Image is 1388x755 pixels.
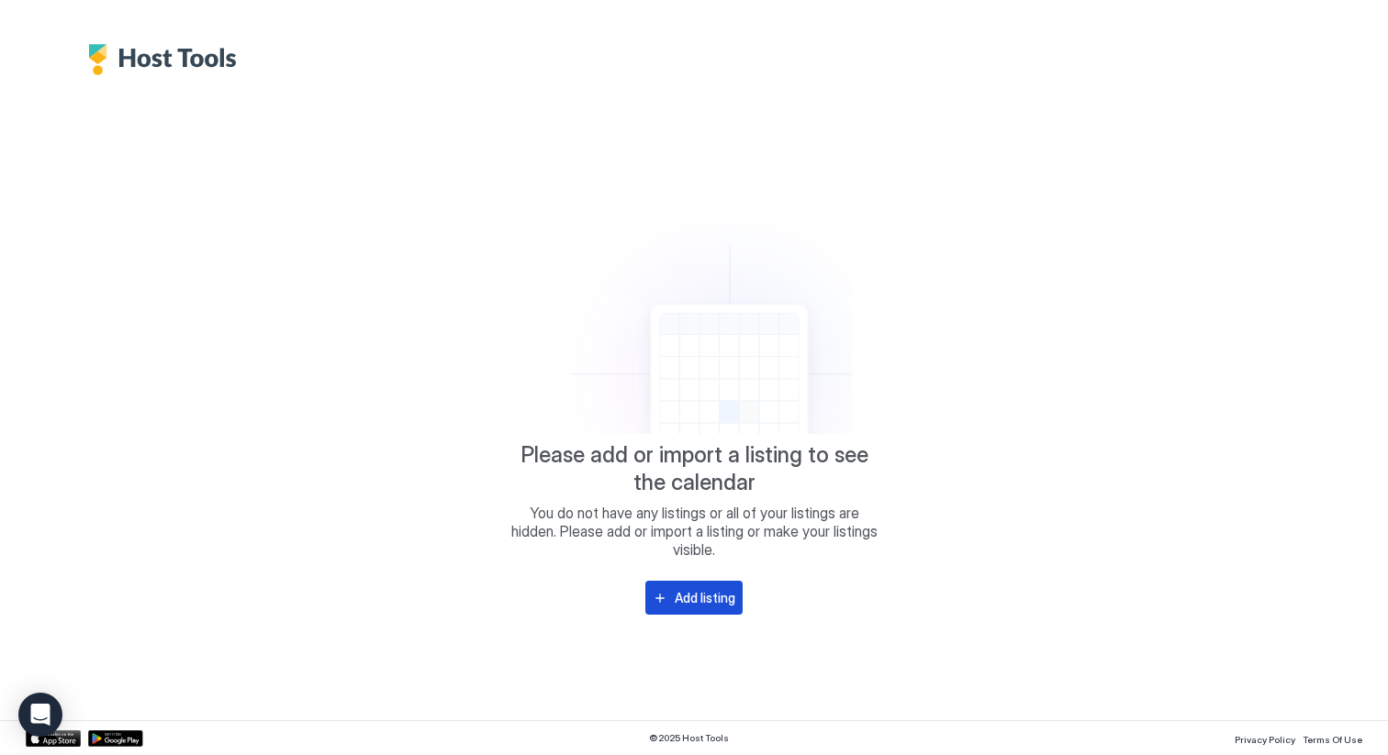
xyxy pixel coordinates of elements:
a: Terms Of Use [1303,728,1362,748]
span: © 2025 Host Tools [649,732,729,744]
button: Add listing [645,581,743,615]
a: Google Play Store [88,730,143,747]
span: Please add or import a listing to see the calendar [510,441,878,496]
div: Add listing [675,588,735,607]
a: App Store [26,730,81,747]
span: You do not have any listings or all of your listings are hidden. Please add or import a listing o... [510,504,878,559]
span: Terms Of Use [1303,734,1362,745]
div: Open Intercom Messenger [18,693,62,737]
a: Privacy Policy [1235,728,1295,748]
div: Host Tools Logo [88,44,246,75]
span: Privacy Policy [1235,734,1295,745]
